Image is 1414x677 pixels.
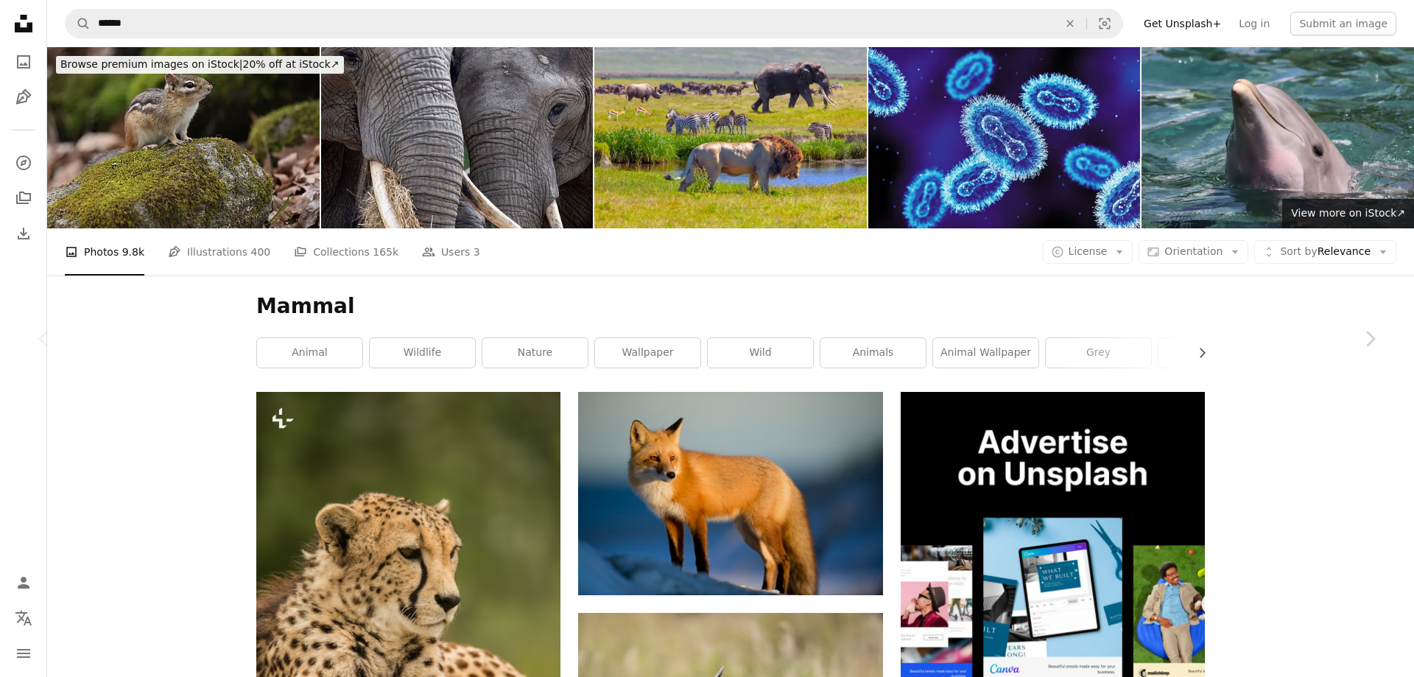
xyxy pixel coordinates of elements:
[9,83,38,112] a: Illustrations
[257,338,362,368] a: animal
[1158,338,1264,368] a: brown
[373,244,398,260] span: 165k
[1043,240,1133,264] button: License
[868,47,1141,228] img: Monkey Pox Virus Epidemic. Microscope Slide. Wide
[321,47,594,228] img: Close-up of African Elephants
[1189,338,1205,368] button: scroll list to the right
[9,47,38,77] a: Photos
[1087,10,1122,38] button: Visual search
[251,244,271,260] span: 400
[1254,240,1396,264] button: Sort byRelevance
[1054,10,1086,38] button: Clear
[578,487,882,500] a: brown fox on snow field
[1291,207,1405,219] span: View more on iStock ↗
[9,603,38,633] button: Language
[1135,12,1230,35] a: Get Unsplash+
[9,219,38,248] a: Download History
[933,338,1038,368] a: animal wallpaper
[1290,12,1396,35] button: Submit an image
[256,613,560,626] a: Stunning intimate portrait of Cheetah Acinonyx Jubatus in colorful landscape
[1230,12,1278,35] a: Log in
[294,228,398,276] a: Collections 165k
[66,10,91,38] button: Search Unsplash
[1164,245,1223,257] span: Orientation
[1139,240,1248,264] button: Orientation
[1069,245,1108,257] span: License
[60,58,242,70] span: Browse premium images on iStock |
[256,293,1205,320] h1: Mammal
[47,47,320,228] img: Chipmunk on rock in forest
[1046,338,1151,368] a: grey
[820,338,926,368] a: animals
[65,9,1123,38] form: Find visuals sitewide
[708,338,813,368] a: wild
[578,392,882,594] img: brown fox on snow field
[168,228,270,276] a: Illustrations 400
[9,183,38,213] a: Collections
[595,338,700,368] a: wallpaper
[1142,47,1414,228] img: Bottlenose Dolphin Close-Up Front View
[370,338,475,368] a: wildlife
[422,228,480,276] a: Users 3
[9,639,38,668] button: Menu
[1280,245,1317,257] span: Sort by
[594,47,867,228] img: Elephant and lion
[60,58,340,70] span: 20% off at iStock ↗
[1282,199,1414,228] a: View more on iStock↗
[482,338,588,368] a: nature
[47,47,353,83] a: Browse premium images on iStock|20% off at iStock↗
[1280,245,1371,259] span: Relevance
[474,244,480,260] span: 3
[9,568,38,597] a: Log in / Sign up
[1326,268,1414,410] a: Next
[9,148,38,178] a: Explore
